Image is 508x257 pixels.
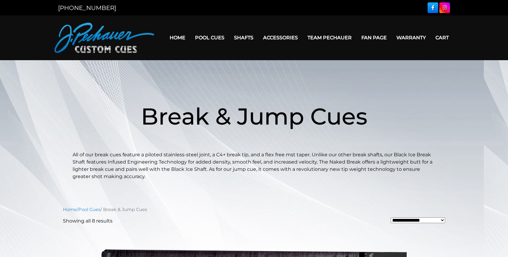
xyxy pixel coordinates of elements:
[141,102,367,130] span: Break & Jump Cues
[63,207,77,212] a: Home
[357,30,392,45] a: Fan Page
[73,151,435,180] p: All of our break cues feature a piloted stainless-steel joint, a C4+ break tip, and a flex free m...
[229,30,258,45] a: Shafts
[58,4,116,11] a: [PHONE_NUMBER]
[63,206,445,213] nav: Breadcrumb
[63,217,112,225] p: Showing all 8 results
[165,30,190,45] a: Home
[78,207,100,212] a: Pool Cues
[54,23,154,53] img: Pechauer Custom Cues
[431,30,454,45] a: Cart
[392,30,431,45] a: Warranty
[258,30,303,45] a: Accessories
[190,30,229,45] a: Pool Cues
[303,30,357,45] a: Team Pechauer
[391,217,445,223] select: Shop order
